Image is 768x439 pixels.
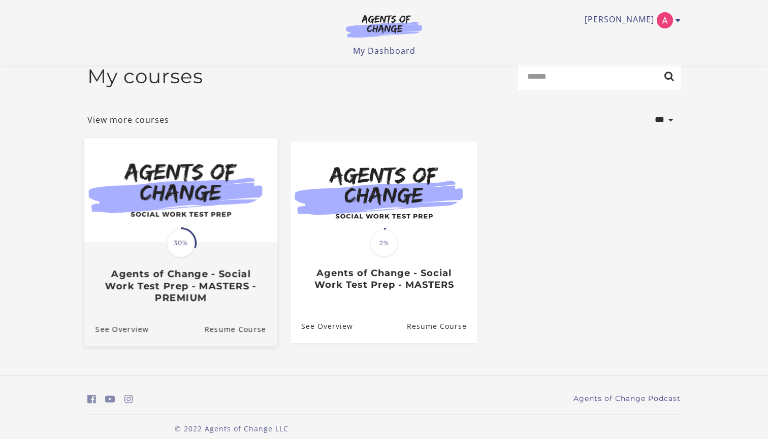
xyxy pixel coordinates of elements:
[124,392,133,407] a: https://www.instagram.com/agentsofchangeprep/ (Open in a new window)
[105,394,115,404] i: https://www.youtube.com/c/AgentsofChangeTestPrepbyMeaganMitchell (Open in a new window)
[87,423,376,434] p: © 2022 Agents of Change LLC
[585,12,676,28] a: Toggle menu
[95,268,266,303] h3: Agents of Change - Social Work Test Prep - MASTERS - PREMIUM
[105,392,115,407] a: https://www.youtube.com/c/AgentsofChangeTestPrepbyMeaganMitchell (Open in a new window)
[573,393,681,404] a: Agents of Change Podcast
[204,312,277,346] a: Agents of Change - Social Work Test Prep - MASTERS - PREMIUM: Resume Course
[370,229,398,257] span: 2%
[167,229,195,257] span: 30%
[87,114,169,126] a: View more courses
[407,310,477,343] a: Agents of Change - Social Work Test Prep - MASTERS: Resume Course
[84,312,149,346] a: Agents of Change - Social Work Test Prep - MASTERS - PREMIUM: See Overview
[353,45,415,56] a: My Dashboard
[87,394,96,404] i: https://www.facebook.com/groups/aswbtestprep (Open in a new window)
[87,64,203,88] h2: My courses
[124,394,133,404] i: https://www.instagram.com/agentsofchangeprep/ (Open in a new window)
[301,267,466,290] h3: Agents of Change - Social Work Test Prep - MASTERS
[335,14,433,38] img: Agents of Change Logo
[87,392,96,407] a: https://www.facebook.com/groups/aswbtestprep (Open in a new window)
[291,310,353,343] a: Agents of Change - Social Work Test Prep - MASTERS: See Overview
